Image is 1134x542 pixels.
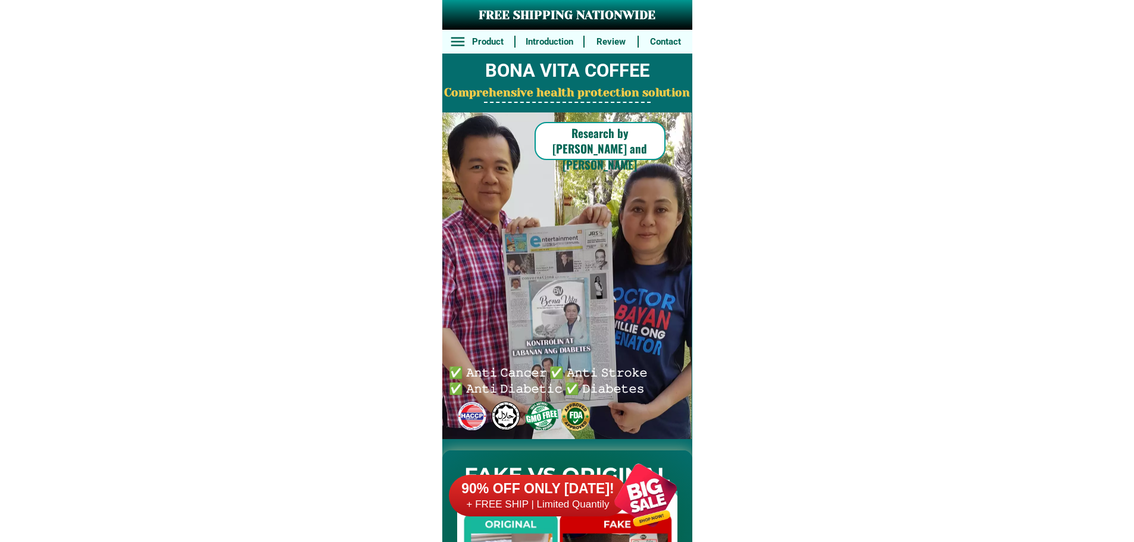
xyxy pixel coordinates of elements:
[645,35,686,49] h6: Contact
[449,364,652,395] h6: ✅ 𝙰𝚗𝚝𝚒 𝙲𝚊𝚗𝚌𝚎𝚛 ✅ 𝙰𝚗𝚝𝚒 𝚂𝚝𝚛𝚘𝚔𝚎 ✅ 𝙰𝚗𝚝𝚒 𝙳𝚒𝚊𝚋𝚎𝚝𝚒𝚌 ✅ 𝙳𝚒𝚊𝚋𝚎𝚝𝚎𝚜
[467,35,508,49] h6: Product
[442,7,692,24] h3: FREE SHIPPING NATIONWIDE
[535,125,666,173] h6: Research by [PERSON_NAME] and [PERSON_NAME]
[591,35,632,49] h6: Review
[449,480,627,498] h6: 90% OFF ONLY [DATE]!
[442,460,692,491] h2: FAKE VS ORIGINAL
[521,35,577,49] h6: Introduction
[449,498,627,511] h6: + FREE SHIP | Limited Quantily
[442,84,692,102] h2: Comprehensive health protection solution
[442,57,692,85] h2: BONA VITA COFFEE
